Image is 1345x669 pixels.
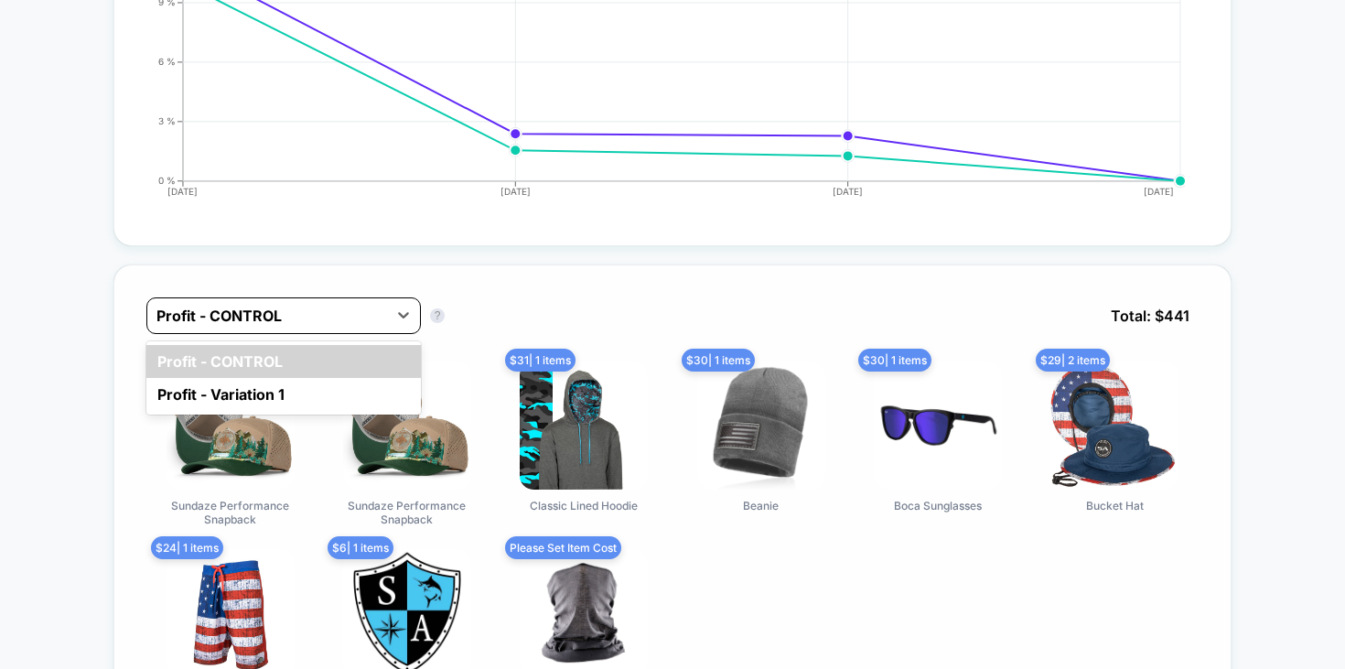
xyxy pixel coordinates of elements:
[833,186,863,197] tspan: [DATE]
[158,175,176,186] tspan: 0 %
[167,186,198,197] tspan: [DATE]
[167,361,295,490] img: Sundaze Performance Snapback
[520,361,648,490] img: Classic Lined Hoodie
[858,349,931,372] span: $ 30 | 1 items
[743,499,779,513] span: Beanie
[146,345,421,378] div: Profit - CONTROL
[343,361,471,490] img: Sundaze Performance Snapback
[505,349,576,372] span: $ 31 | 1 items
[328,536,393,559] span: $ 6 | 1 items
[339,499,476,526] span: Sundaze Performance Snapback
[894,499,982,513] span: Boca Sunglasses
[874,361,1002,490] img: Boca Sunglasses
[158,56,176,67] tspan: 6 %
[146,378,421,411] div: Profit - Variation 1
[1086,499,1144,513] span: Bucket Hat
[430,308,445,323] button: ?
[1144,186,1174,197] tspan: [DATE]
[530,499,638,513] span: Classic Lined Hoodie
[697,361,825,490] img: Beanie
[158,115,176,126] tspan: 3 %
[1102,297,1199,334] span: Total: $ 441
[682,349,755,372] span: $ 30 | 1 items
[505,536,621,559] span: Please Set Item Cost
[500,186,531,197] tspan: [DATE]
[1050,361,1178,490] img: Bucket Hat
[1036,349,1110,372] span: $ 29 | 2 items
[151,536,223,559] span: $ 24 | 1 items
[162,499,299,526] span: Sundaze Performance Snapback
